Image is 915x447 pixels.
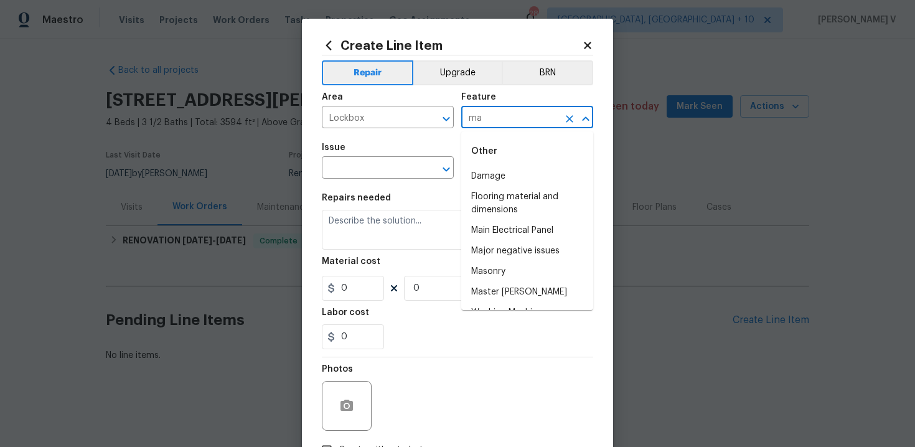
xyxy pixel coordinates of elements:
[461,241,593,261] li: Major negative issues
[461,261,593,282] li: Masonry
[502,60,593,85] button: BRN
[461,282,593,303] li: Master [PERSON_NAME]
[461,166,593,187] li: Damage
[322,194,391,202] h5: Repairs needed
[438,110,455,128] button: Open
[461,187,593,220] li: Flooring material and dimensions
[322,39,582,52] h2: Create Line Item
[438,161,455,178] button: Open
[322,365,353,374] h5: Photos
[461,93,496,101] h5: Feature
[577,110,594,128] button: Close
[322,143,345,152] h5: Issue
[461,303,593,323] li: Washing Machine
[322,257,380,266] h5: Material cost
[561,110,578,128] button: Clear
[461,136,593,166] div: Other
[461,220,593,241] li: Main Electrical Panel
[322,308,369,317] h5: Labor cost
[322,93,343,101] h5: Area
[413,60,502,85] button: Upgrade
[322,60,413,85] button: Repair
